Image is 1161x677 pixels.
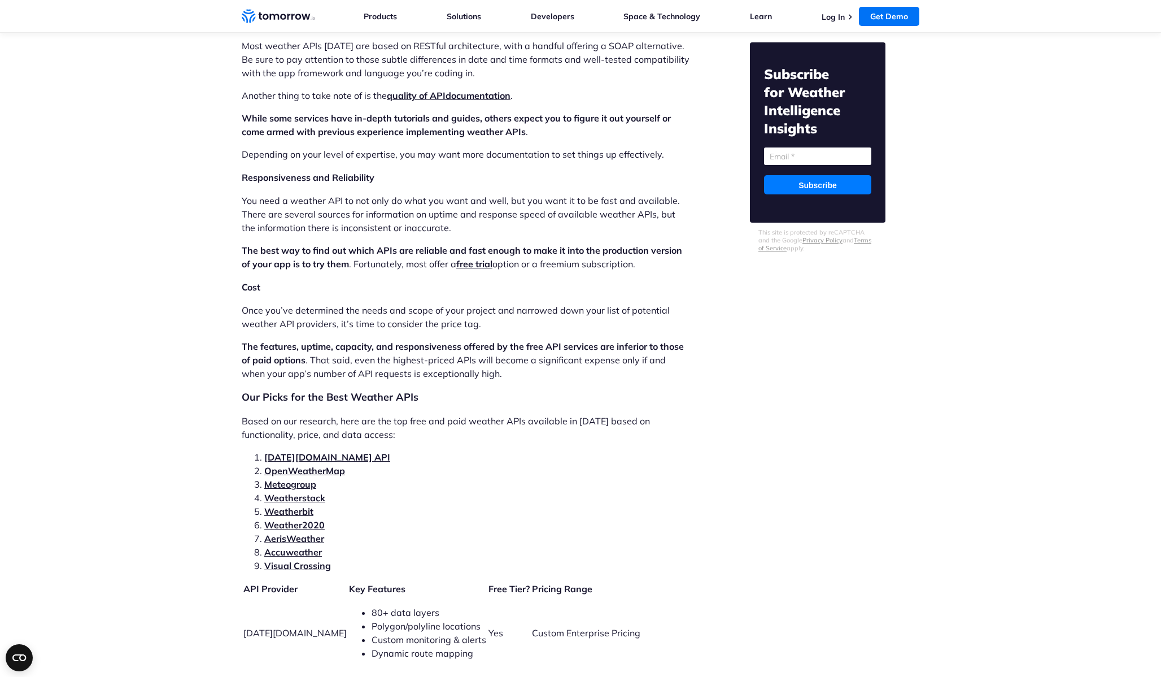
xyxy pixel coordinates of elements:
[446,90,510,101] strong: documentation
[242,147,690,161] p: Depending on your level of expertise, you may want more documentation to set things up effectively.
[264,492,325,504] a: Weatherstack
[242,244,690,271] p: . Fortunately, most offer a option or a freemium subscription.
[750,11,772,21] a: Learn
[242,89,690,102] p: Another thing to take note of is the .
[488,627,503,639] span: Yes
[764,175,871,194] input: Subscribe
[764,65,871,137] h2: Subscribe for Weather Intelligence Insights
[264,452,390,463] a: [DATE][DOMAIN_NAME] API
[242,8,315,25] a: Home link
[242,111,690,138] p: .
[242,112,671,137] strong: While some services have in-depth tutorials and guides, others expect you to figure it out yourse...
[372,648,473,659] span: Dynamic route mapping
[242,39,690,80] p: Most weather APIs [DATE] are based on RESTful architecture, with a handful offering a SOAP altern...
[243,627,347,639] span: [DATE][DOMAIN_NAME]
[242,341,684,366] strong: The features, uptime, capacity, and responsiveness offered by the free API services are inferior ...
[532,627,640,639] span: Custom Enterprise Pricing
[264,560,331,571] a: Visual Crossing
[264,465,345,476] a: OpenWeatherMap
[264,479,316,490] a: Meteogroup
[372,634,486,645] span: Custom monitoring & alerts
[242,194,690,235] p: You need a weather API to not only do what you want and well, but you want it to be fast and avai...
[242,303,690,331] p: Once you’ve determined the needs and scope of your project and narrowed down your list of potenti...
[364,11,397,21] a: Products
[758,228,877,252] p: This site is protected by reCAPTCHA and the Google and apply.
[531,11,574,21] a: Developers
[456,258,492,270] a: free trial
[264,546,322,558] a: Accuweather
[758,236,871,252] a: Terms of Service
[532,583,592,594] b: Pricing Range
[242,170,690,185] h3: Responsiveness and Reliability
[447,11,481,21] a: Solutions
[802,236,843,244] a: Privacy Policy
[387,90,510,101] a: quality of APIdocumentation
[264,519,325,531] a: Weather2020
[264,506,313,517] a: Weatherbit
[764,147,871,165] input: Email *
[349,583,405,594] b: Key Features
[243,583,298,594] b: API Provider
[372,607,439,618] span: 80+ data layers
[242,245,682,270] strong: The best way to find out which APIs are reliable and fast enough to make it into the production v...
[242,389,690,405] h2: Our Picks for the Best Weather APIs
[859,7,919,26] a: Get Demo
[822,12,845,22] a: Log In
[242,414,690,441] p: Based on our research, here are the top free and paid weather APIs available in [DATE] based on f...
[623,11,700,21] a: Space & Technology
[6,644,33,671] button: Open CMP widget
[264,533,324,544] a: AerisWeather
[242,340,690,380] p: . That said, even the highest-priced APIs will become a significant expense only if and when your...
[242,280,690,294] h3: Cost
[372,620,481,632] span: Polygon/polyline locations
[488,583,530,594] b: Free Tier?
